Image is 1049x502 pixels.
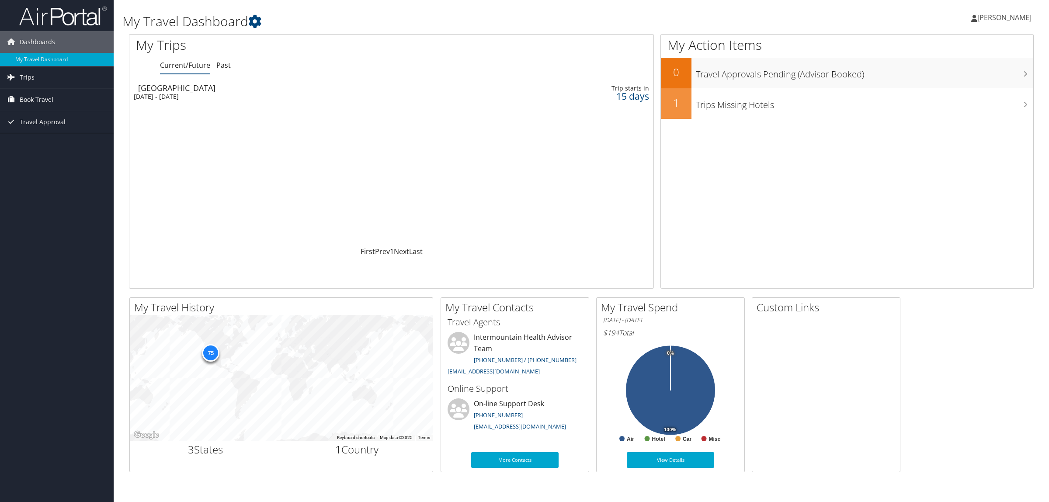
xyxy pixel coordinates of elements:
tspan: 100% [664,427,676,432]
img: Google [132,429,161,441]
li: Intermountain Health Advisor Team [443,332,587,379]
a: Open this area in Google Maps (opens a new window) [132,429,161,441]
span: Book Travel [20,89,53,111]
h2: 1 [661,95,691,110]
img: airportal-logo.png [19,6,107,26]
div: [GEOGRAPHIC_DATA] [138,84,464,92]
span: 1 [335,442,341,457]
a: Terms (opens in new tab) [418,435,430,440]
a: 1Trips Missing Hotels [661,88,1033,119]
text: Air [627,436,634,442]
div: 75 [202,344,219,362]
a: Last [409,247,423,256]
span: Trips [20,66,35,88]
h2: My Travel History [134,300,433,315]
h3: Online Support [448,383,582,395]
h2: States [136,442,275,457]
h3: Travel Approvals Pending (Advisor Booked) [696,64,1033,80]
a: 0Travel Approvals Pending (Advisor Booked) [661,58,1033,88]
span: Travel Approval [20,111,66,133]
a: [EMAIL_ADDRESS][DOMAIN_NAME] [474,422,566,430]
a: [PHONE_NUMBER] / [PHONE_NUMBER] [474,356,577,364]
span: [PERSON_NAME] [977,13,1032,22]
span: Map data ©2025 [380,435,413,440]
h3: Trips Missing Hotels [696,94,1033,111]
a: [PHONE_NUMBER] [474,411,523,419]
a: Current/Future [160,60,210,70]
h2: My Travel Spend [601,300,744,315]
h3: Travel Agents [448,316,582,328]
div: 15 days [533,92,649,100]
a: First [361,247,375,256]
h1: My Trips [136,36,429,54]
text: Misc [709,436,721,442]
h2: Custom Links [757,300,900,315]
a: Past [216,60,231,70]
a: View Details [627,452,714,468]
span: $194 [603,328,619,338]
li: On-line Support Desk [443,398,587,434]
h1: My Travel Dashboard [122,12,734,31]
button: Keyboard shortcuts [337,435,375,441]
h2: My Travel Contacts [445,300,589,315]
h2: 0 [661,65,691,80]
a: More Contacts [471,452,559,468]
h6: [DATE] - [DATE] [603,316,738,324]
a: [PERSON_NAME] [971,4,1040,31]
div: Trip starts in [533,84,649,92]
tspan: 0% [667,351,674,356]
text: Hotel [652,436,665,442]
h1: My Action Items [661,36,1033,54]
span: Dashboards [20,31,55,53]
text: Car [683,436,691,442]
a: [EMAIL_ADDRESS][DOMAIN_NAME] [448,367,540,375]
a: 1 [390,247,394,256]
a: Prev [375,247,390,256]
a: Next [394,247,409,256]
h2: Country [288,442,427,457]
div: [DATE] - [DATE] [134,93,459,101]
h6: Total [603,328,738,338]
span: 3 [188,442,194,457]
